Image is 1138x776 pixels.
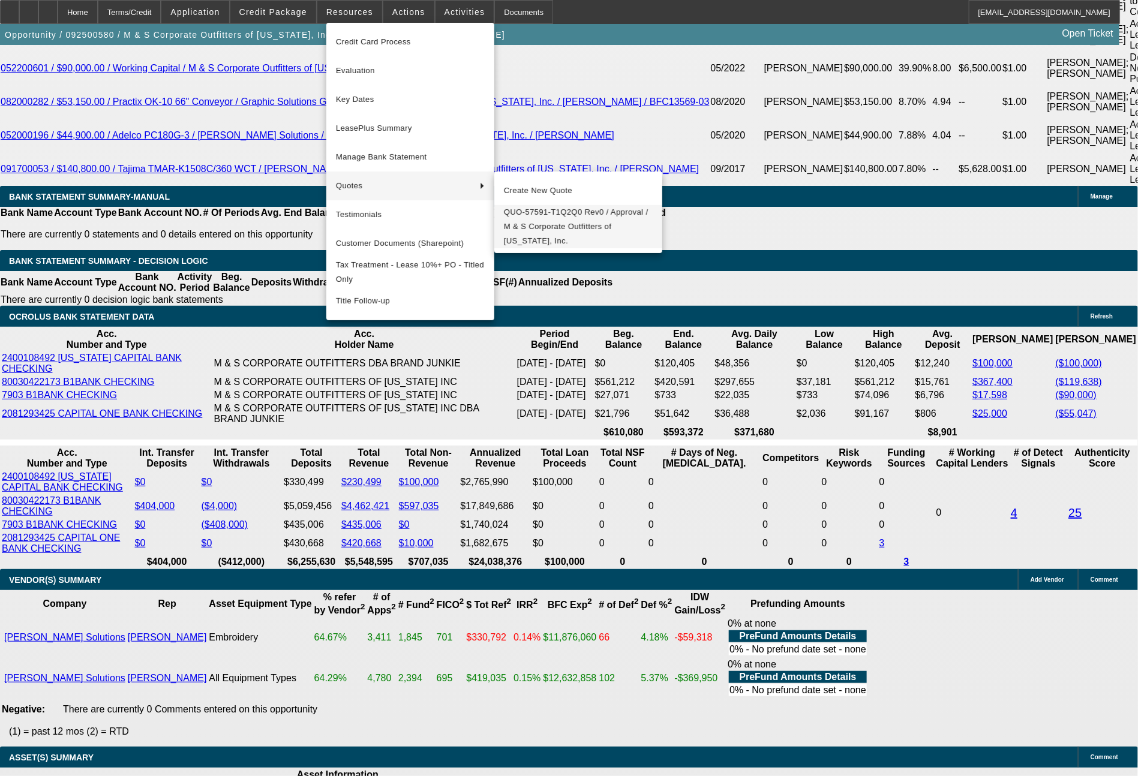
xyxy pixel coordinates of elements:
span: Evaluation [336,64,485,78]
span: Title Follow-up [336,294,485,308]
span: Key Dates [336,92,485,107]
span: Quotes [336,179,470,193]
span: Testimonials [336,207,485,222]
span: Credit Card Process [336,35,485,49]
span: Tax Treatment - Lease 10%+ PO - Titled Only [336,258,485,287]
span: QUO-57591-T1Q2Q0 Rev0 / Approval / M & S Corporate Outfitters of [US_STATE], Inc. [504,205,653,248]
span: Customer Documents (Sharepoint) [336,236,485,251]
span: Manage Bank Statement [336,150,485,164]
span: Create New Quote [504,184,653,198]
span: LeasePlus Summary [336,121,485,136]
